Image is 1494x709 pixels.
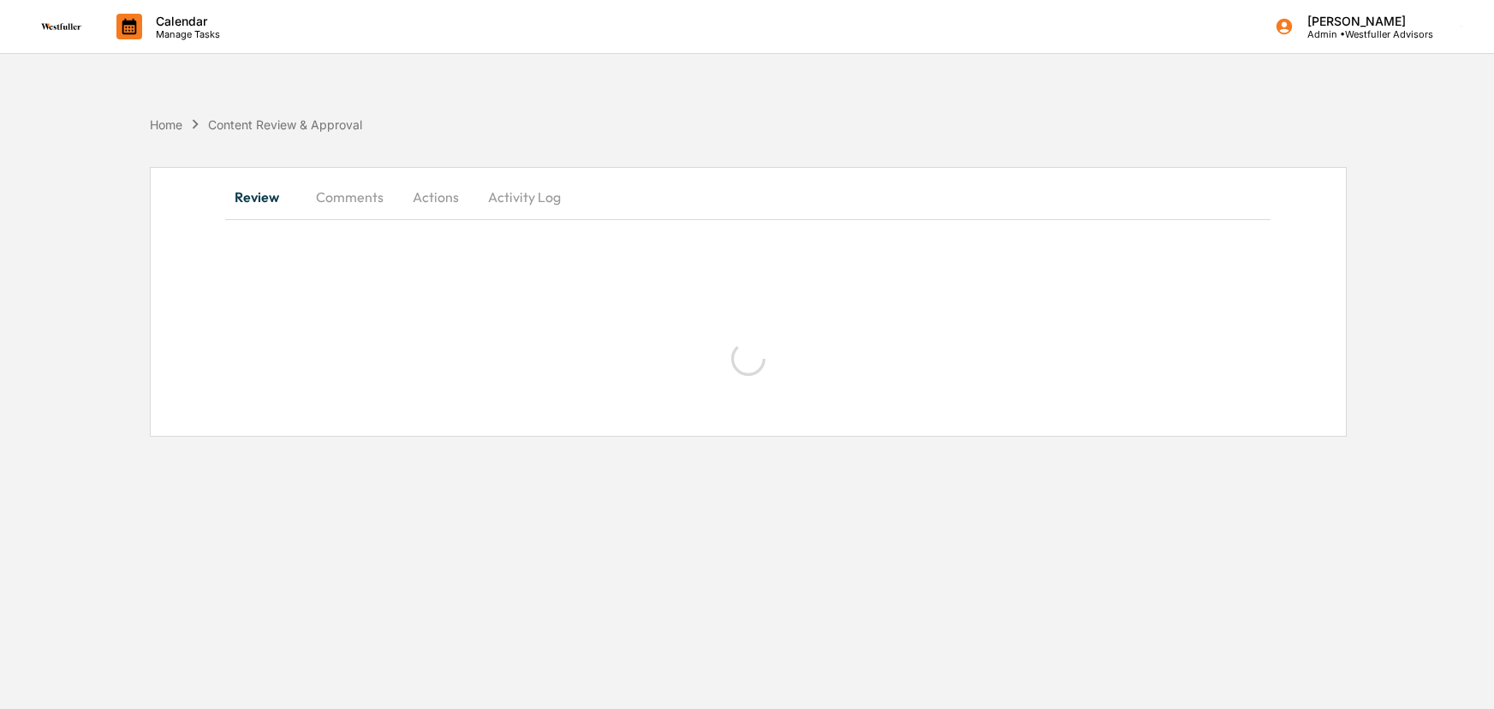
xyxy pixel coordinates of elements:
button: Actions [397,176,474,217]
p: [PERSON_NAME] [1294,14,1433,28]
button: Comments [302,176,397,217]
div: Home [150,117,182,132]
p: Calendar [142,14,229,28]
p: Manage Tasks [142,28,229,40]
div: Content Review & Approval [208,117,362,132]
div: secondary tabs example [225,176,1271,217]
button: Activity Log [474,176,574,217]
img: logo [41,23,82,30]
button: Review [225,176,302,217]
p: Admin • Westfuller Advisors [1294,28,1433,40]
